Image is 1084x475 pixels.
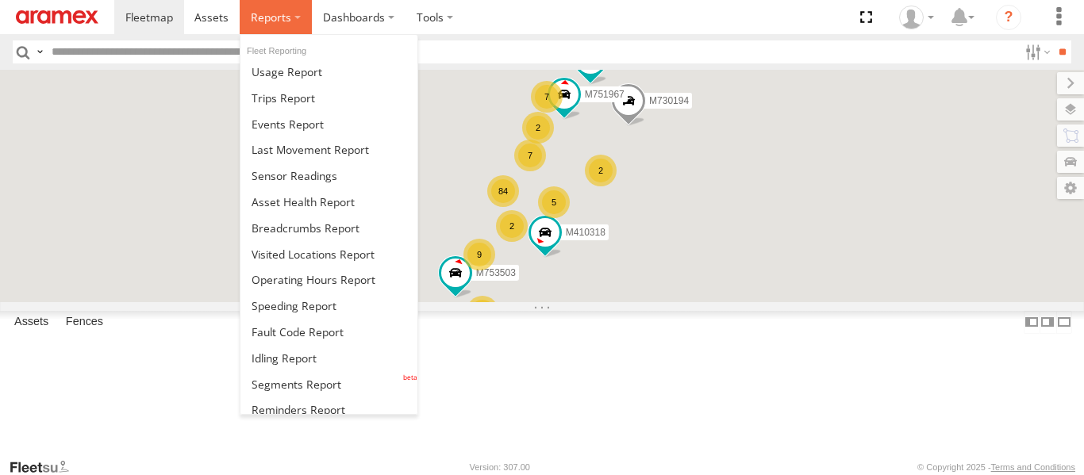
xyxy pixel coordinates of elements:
div: 2 [522,112,554,144]
label: Search Filter Options [1019,40,1053,63]
a: Terms and Conditions [991,462,1075,472]
a: Breadcrumbs Report [240,215,417,241]
label: Hide Summary Table [1056,311,1072,334]
div: 9 [463,239,495,270]
label: Dock Summary Table to the Left [1024,311,1040,334]
div: 2 [496,210,528,242]
span: M410318 [566,227,605,238]
i: ? [996,5,1021,30]
a: Sensor Readings [240,163,417,189]
a: Idling Report [240,345,417,371]
label: Assets [6,311,56,333]
a: Reminders Report [240,397,417,423]
a: Asset Health Report [240,189,417,215]
label: Dock Summary Table to the Right [1040,311,1055,334]
span: M730194 [649,95,689,106]
a: Fault Code Report [240,319,417,345]
label: Fences [58,311,111,333]
a: Usage Report [240,59,417,85]
a: Last Movement Report [240,136,417,163]
a: Fleet Speed Report [240,293,417,319]
div: 7 [531,81,563,113]
div: © Copyright 2025 - [917,462,1075,472]
div: Mazen Siblini [894,6,940,29]
a: Asset Operating Hours Report [240,266,417,293]
a: Trips Report [240,85,417,111]
span: M751967 [585,88,625,99]
label: Search Query [33,40,46,63]
div: Version: 307.00 [470,462,530,472]
a: Visit our Website [9,459,82,475]
label: Map Settings [1057,177,1084,199]
div: 5 [538,186,570,218]
a: Visited Locations Report [240,241,417,267]
div: 84 [487,175,519,207]
div: 7 [514,140,546,171]
span: M753503 [476,266,516,278]
div: 2 [585,155,617,186]
div: 2 [467,296,498,328]
img: aramex-logo.svg [16,10,98,24]
a: Segments Report [240,371,417,397]
a: Full Events Report [240,111,417,137]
